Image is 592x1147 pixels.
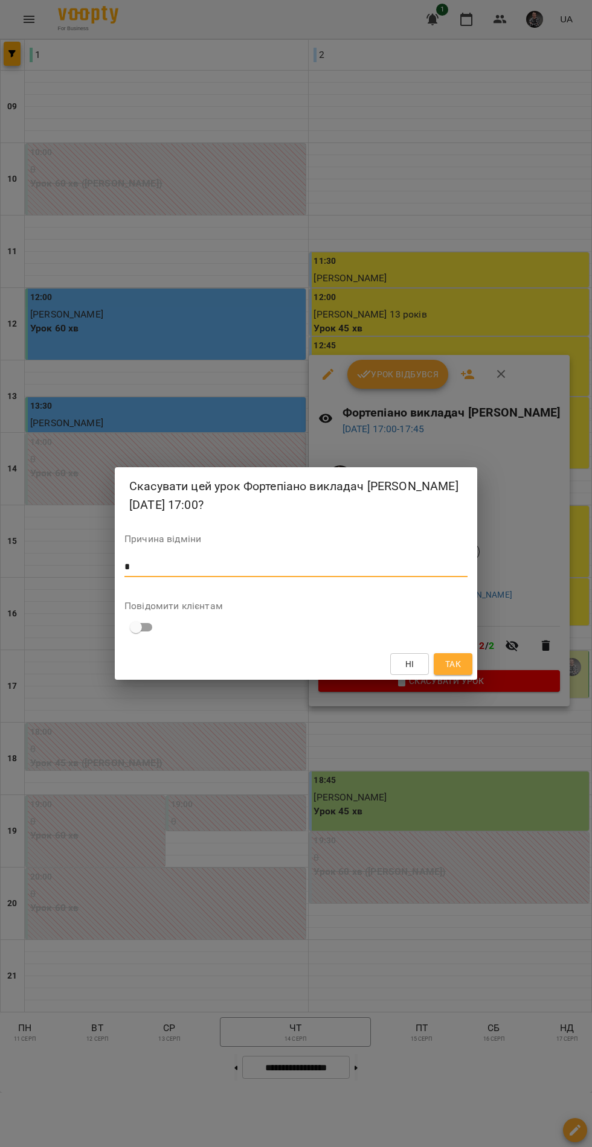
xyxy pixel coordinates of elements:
span: Так [445,657,461,671]
span: Ні [405,657,414,671]
button: Так [434,653,472,675]
h2: Скасувати цей урок Фортепіано викладач [PERSON_NAME] [DATE] 17:00? [129,477,463,515]
label: Повідомити клієнтам [124,601,468,611]
label: Причина відміни [124,534,468,544]
button: Ні [390,653,429,675]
